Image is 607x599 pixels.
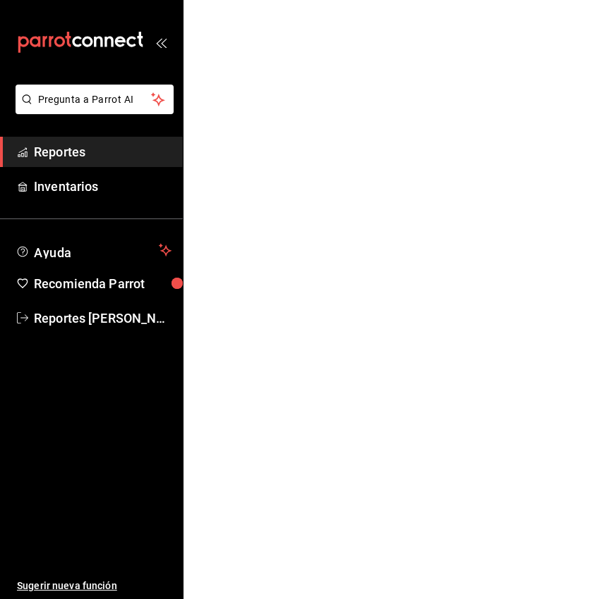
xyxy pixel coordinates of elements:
[34,142,172,161] span: Reportes
[38,92,152,107] span: Pregunta a Parrot AI
[34,309,172,328] span: Reportes [PERSON_NAME]
[155,37,167,48] button: open_drawer_menu
[34,242,153,259] span: Ayuda
[16,85,174,114] button: Pregunta a Parrot AI
[34,274,172,293] span: Recomienda Parrot
[34,177,172,196] span: Inventarios
[17,579,172,593] span: Sugerir nueva función
[10,102,174,117] a: Pregunta a Parrot AI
